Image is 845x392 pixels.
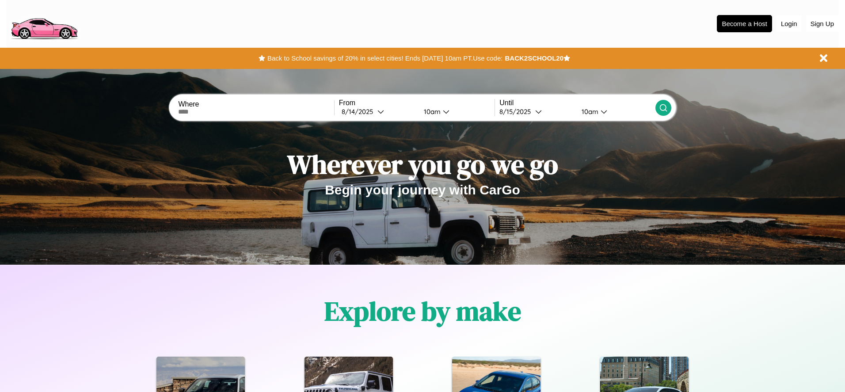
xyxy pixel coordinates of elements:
div: 10am [577,107,601,116]
h1: Explore by make [324,293,521,329]
button: Login [776,15,802,32]
button: Sign Up [806,15,838,32]
button: 8/14/2025 [339,107,417,116]
label: From [339,99,495,107]
label: Until [499,99,655,107]
div: 8 / 15 / 2025 [499,107,535,116]
label: Where [178,100,334,108]
button: Become a Host [717,15,772,32]
div: 8 / 14 / 2025 [342,107,377,116]
button: Back to School savings of 20% in select cities! Ends [DATE] 10am PT.Use code: [265,52,505,65]
button: 10am [575,107,655,116]
div: 10am [419,107,443,116]
b: BACK2SCHOOL20 [505,54,563,62]
button: 10am [417,107,495,116]
img: logo [7,4,81,42]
